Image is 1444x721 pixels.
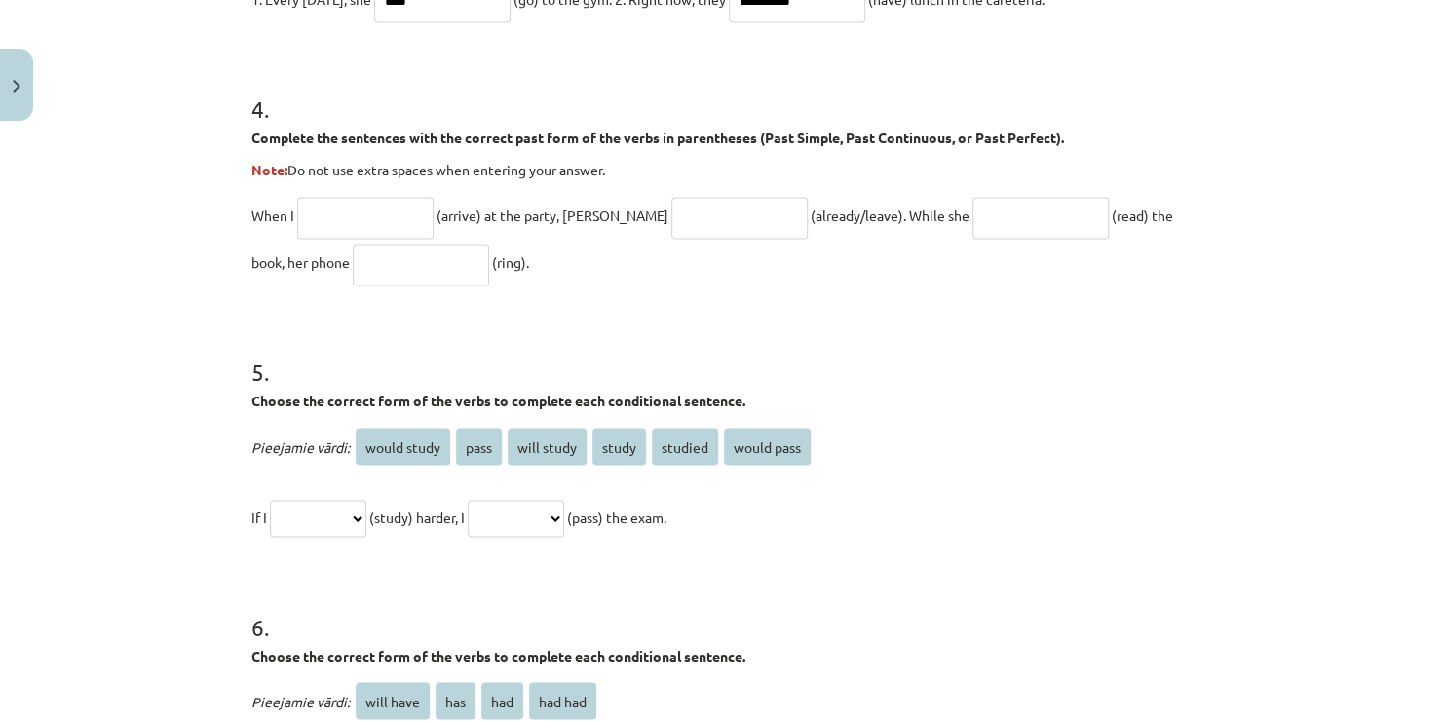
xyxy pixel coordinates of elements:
strong: Choose the correct form of the verbs to complete each conditional sentence. [251,392,745,409]
strong: Choose the correct form of the verbs to complete each conditional sentence. [251,646,745,664]
span: would pass [724,428,811,465]
span: (ring). [492,253,529,271]
span: will have [356,682,430,719]
span: pass [456,428,502,465]
span: (arrive) at the party, [PERSON_NAME] [437,207,668,224]
strong: Complete the sentences with the correct past form of the verbs in parentheses (Past Simple, Past ... [251,129,1064,146]
p: Do not use extra spaces when entering your answer. [251,160,1193,180]
span: Pieejamie vārdi: [251,437,350,455]
strong: Note: [251,161,287,178]
span: (pass) the exam. [567,508,666,525]
span: (study) harder, I [369,508,465,525]
span: had [481,682,523,719]
span: has [436,682,475,719]
span: If I [251,508,267,525]
span: When I [251,207,294,224]
span: would study [356,428,450,465]
span: studied [652,428,718,465]
span: will study [508,428,587,465]
h1: 5 . [251,324,1193,385]
span: study [592,428,646,465]
span: had had [529,682,596,719]
img: icon-close-lesson-0947bae3869378f0d4975bcd49f059093ad1ed9edebbc8119c70593378902aed.svg [13,80,20,93]
h1: 6 . [251,579,1193,639]
h1: 4 . [251,61,1193,122]
span: Pieejamie vārdi: [251,692,350,709]
span: (already/leave). While she [811,207,969,224]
